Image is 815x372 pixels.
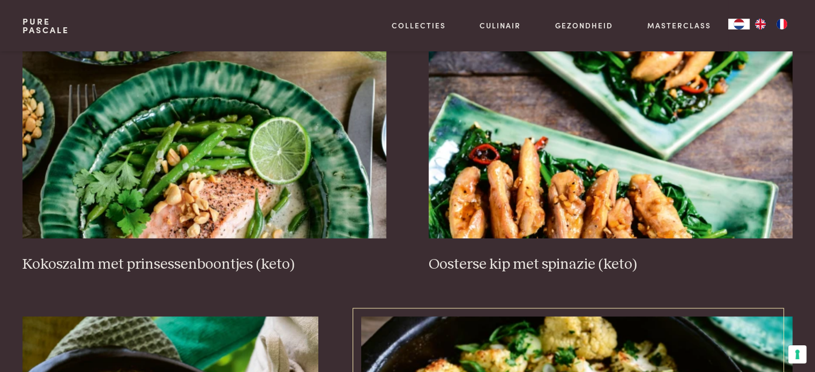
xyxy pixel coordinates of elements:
a: PurePascale [23,17,69,34]
a: Kokoszalm met prinsessenboontjes (keto) Kokoszalm met prinsessenboontjes (keto) [23,24,386,274]
a: Oosterse kip met spinazie (keto) Oosterse kip met spinazie (keto) [429,24,792,274]
a: FR [771,19,792,29]
h3: Oosterse kip met spinazie (keto) [429,255,792,274]
img: Kokoszalm met prinsessenboontjes (keto) [23,24,386,238]
a: Culinair [480,20,521,31]
button: Uw voorkeuren voor toestemming voor trackingtechnologieën [788,345,806,363]
a: NL [728,19,750,29]
img: Oosterse kip met spinazie (keto) [429,24,792,238]
aside: Language selected: Nederlands [728,19,792,29]
a: Collecties [392,20,446,31]
a: Gezondheid [555,20,613,31]
h3: Kokoszalm met prinsessenboontjes (keto) [23,255,386,274]
ul: Language list [750,19,792,29]
div: Language [728,19,750,29]
a: Masterclass [647,20,711,31]
a: EN [750,19,771,29]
